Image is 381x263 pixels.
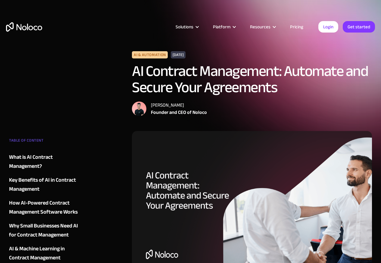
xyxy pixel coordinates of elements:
div: Resources [250,23,270,31]
a: What is AI Contract Management? [9,153,81,171]
div: [PERSON_NAME] [151,102,207,109]
div: Platform [205,23,242,31]
div: Solutions [168,23,205,31]
h1: AI Contract Management: Automate and Secure Your Agreements [132,63,372,95]
a: home [6,22,42,32]
a: AI & Machine Learning in Contract Management [9,244,81,262]
div: TABLE OF CONTENT [9,136,81,148]
a: Login [318,21,338,33]
div: Founder and CEO of Noloco [151,109,207,116]
div: Solutions [176,23,193,31]
a: Why Small Businesses Need AI for Contract Management [9,221,81,240]
a: Pricing [283,23,311,31]
div: Platform [213,23,230,31]
div: Resources [242,23,283,31]
a: Key Benefits of AI in Contract Management [9,176,81,194]
a: How AI-Powered Contract Management Software Works [9,199,81,217]
a: Get started [343,21,375,33]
